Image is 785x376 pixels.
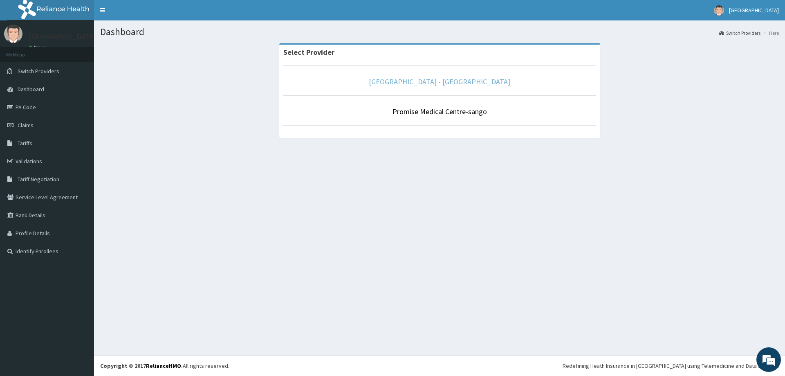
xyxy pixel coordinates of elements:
[47,103,113,186] span: We're online!
[18,140,32,147] span: Tariffs
[4,25,22,43] img: User Image
[18,68,59,75] span: Switch Providers
[563,362,779,370] div: Redefining Heath Insurance in [GEOGRAPHIC_DATA] using Telemedicine and Data Science!
[729,7,779,14] span: [GEOGRAPHIC_DATA]
[369,77,510,86] a: [GEOGRAPHIC_DATA] - [GEOGRAPHIC_DATA]
[134,4,154,24] div: Minimize live chat window
[146,362,181,369] a: RelianceHMO
[18,176,59,183] span: Tariff Negotiation
[18,86,44,93] span: Dashboard
[15,41,33,61] img: d_794563401_company_1708531726252_794563401
[43,46,137,56] div: Chat with us now
[29,45,48,50] a: Online
[100,362,183,369] strong: Copyright © 2017 .
[392,107,487,116] a: Promise Medical Centre-sango
[94,355,785,376] footer: All rights reserved.
[100,27,779,37] h1: Dashboard
[761,29,779,36] li: Here
[4,223,156,252] textarea: Type your message and hit 'Enter'
[283,47,334,57] strong: Select Provider
[18,122,34,129] span: Claims
[714,5,724,16] img: User Image
[29,33,96,41] p: [GEOGRAPHIC_DATA]
[719,29,760,36] a: Switch Providers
